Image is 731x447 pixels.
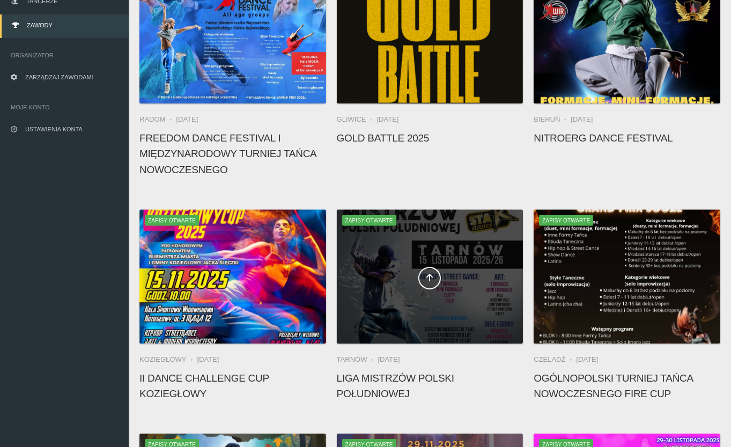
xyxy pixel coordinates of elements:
li: Tarnów [337,354,378,365]
a: Ogólnopolski Turniej Tańca Nowoczesnego FIRE CUPZapisy otwarte [534,210,720,344]
span: Zawody [27,22,53,28]
img: II Dance Challenge Cup KOZIEGŁOWY [139,210,326,344]
li: Radom [139,114,176,125]
span: Zarządzaj zawodami [25,74,93,80]
h4: NitroErg Dance Festival [534,130,720,146]
li: [DATE] [377,114,399,125]
h4: II Dance Challenge Cup KOZIEGŁOWY [139,370,326,401]
li: Gliwice [337,114,377,125]
span: Zapisy otwarte [342,215,396,226]
span: Moje konto [11,102,118,113]
a: II Dance Challenge Cup KOZIEGŁOWYZapisy otwarte [139,210,326,344]
li: [DATE] [197,354,219,365]
span: Ustawienia konta [25,126,83,132]
li: [DATE] [378,354,400,365]
li: [DATE] [571,114,593,125]
li: Bieruń [534,114,571,125]
a: Liga Mistrzów Polski PołudniowejZapisy otwarte [337,210,523,344]
li: [DATE] [176,114,198,125]
h4: Liga Mistrzów Polski Południowej [337,370,523,401]
span: Zapisy otwarte [539,215,593,226]
li: Koziegłowy [139,354,197,365]
li: Czeladź [534,354,576,365]
h4: Ogólnopolski Turniej Tańca Nowoczesnego FIRE CUP [534,370,720,401]
span: Organizator [11,50,118,61]
span: Zapisy otwarte [145,215,199,226]
h4: FREEDOM DANCE FESTIVAL I Międzynarodowy Turniej Tańca Nowoczesnego [139,130,326,177]
li: [DATE] [577,354,599,365]
img: Ogólnopolski Turniej Tańca Nowoczesnego FIRE CUP [534,210,720,344]
h4: Gold Battle 2025 [337,130,523,146]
